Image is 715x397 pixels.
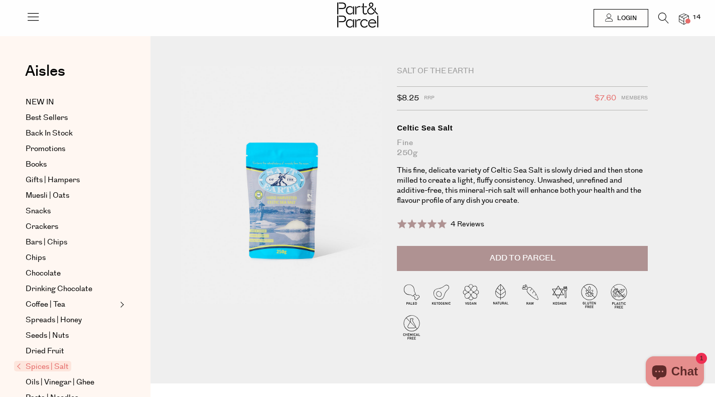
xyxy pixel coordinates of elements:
span: Members [621,92,648,105]
span: NEW IN [26,96,54,108]
a: Chocolate [26,268,117,280]
a: Bars | Chips [26,236,117,248]
button: Add to Parcel [397,246,648,271]
img: P_P-ICONS-Live_Bec_V11_Chemical_Free.svg [397,312,426,342]
img: P_P-ICONS-Live_Bec_V11_Paleo.svg [397,281,426,311]
span: Books [26,159,47,171]
div: Fine 250g [397,138,648,158]
span: Drinking Chocolate [26,283,92,295]
span: Chocolate [26,268,61,280]
button: Expand/Collapse Coffee | Tea [117,299,124,311]
span: Crackers [26,221,58,233]
span: Oils | Vinegar | Ghee [26,376,94,388]
a: Crackers [26,221,117,233]
inbox-online-store-chat: Shopify online store chat [643,356,707,389]
span: Spices | Salt [14,361,71,371]
span: Aisles [25,60,65,82]
p: This fine, delicate variety of Celtic Sea Salt is slowly dried and then stone milled to create a ... [397,166,648,206]
span: Login [615,14,637,23]
span: Promotions [26,143,65,155]
a: Muesli | Oats [26,190,117,202]
img: P_P-ICONS-Live_Bec_V11_Vegan.svg [456,281,486,311]
span: Best Sellers [26,112,68,124]
a: NEW IN [26,96,117,108]
div: Celtic Sea Salt [397,123,648,133]
a: 14 [679,14,689,24]
span: RRP [424,92,435,105]
span: Muesli | Oats [26,190,69,202]
a: Aisles [25,64,65,89]
span: 4 Reviews [451,219,484,229]
a: Dried Fruit [26,345,117,357]
a: Snacks [26,205,117,217]
img: P_P-ICONS-Live_Bec_V11_Kosher.svg [545,281,575,311]
img: P_P-ICONS-Live_Bec_V11_Plastic_Free.svg [604,281,634,311]
div: Salt of The Earth [397,66,648,76]
span: $8.25 [397,92,419,105]
span: Coffee | Tea [26,299,65,311]
span: Snacks [26,205,51,217]
span: Bars | Chips [26,236,67,248]
span: 14 [690,13,703,22]
a: Login [594,9,648,27]
img: P_P-ICONS-Live_Bec_V11_Gluten_Free.svg [575,281,604,311]
a: Best Sellers [26,112,117,124]
a: Back In Stock [26,127,117,140]
a: Spices | Salt [17,361,117,373]
span: Back In Stock [26,127,73,140]
a: Books [26,159,117,171]
img: P_P-ICONS-Live_Bec_V11_Raw.svg [515,281,545,311]
img: Part&Parcel [337,3,378,28]
a: Spreads | Honey [26,314,117,326]
a: Drinking Chocolate [26,283,117,295]
a: Gifts | Hampers [26,174,117,186]
a: Oils | Vinegar | Ghee [26,376,117,388]
img: P_P-ICONS-Live_Bec_V11_Ketogenic.svg [426,281,456,311]
a: Coffee | Tea [26,299,117,311]
a: Promotions [26,143,117,155]
a: Seeds | Nuts [26,330,117,342]
span: Dried Fruit [26,345,64,357]
span: Gifts | Hampers [26,174,80,186]
span: $7.60 [595,92,616,105]
span: Spreads | Honey [26,314,82,326]
span: Seeds | Nuts [26,330,69,342]
img: Celtic Sea Salt [181,66,382,304]
img: P_P-ICONS-Live_Bec_V11_Natural.svg [486,281,515,311]
span: Add to Parcel [490,252,555,264]
a: Chips [26,252,117,264]
span: Chips [26,252,46,264]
